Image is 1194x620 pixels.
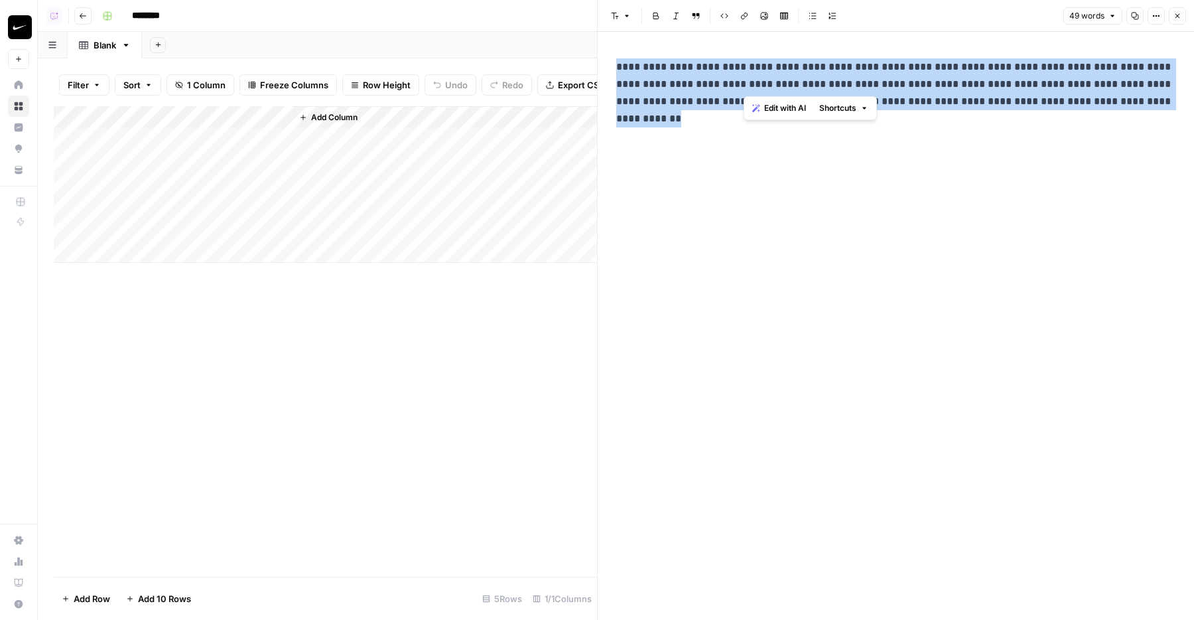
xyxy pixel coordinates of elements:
[239,74,337,96] button: Freeze Columns
[8,530,29,551] a: Settings
[187,78,226,92] span: 1 Column
[8,117,29,138] a: Insights
[747,100,811,117] button: Edit with AI
[814,100,874,117] button: Shortcuts
[502,78,523,92] span: Redo
[115,74,161,96] button: Sort
[294,109,363,126] button: Add Column
[1069,10,1104,22] span: 49 words
[527,588,597,609] div: 1/1 Columns
[54,588,118,609] button: Add Row
[138,592,191,605] span: Add 10 Rows
[311,112,358,123] span: Add Column
[445,78,468,92] span: Undo
[764,102,806,114] span: Edit with AI
[123,78,141,92] span: Sort
[819,102,856,114] span: Shortcuts
[8,96,29,117] a: Browse
[59,74,109,96] button: Filter
[68,78,89,92] span: Filter
[8,551,29,572] a: Usage
[537,74,614,96] button: Export CSV
[477,588,527,609] div: 5 Rows
[74,592,110,605] span: Add Row
[8,572,29,593] a: Learning Hub
[166,74,234,96] button: 1 Column
[8,593,29,615] button: Help + Support
[118,588,199,609] button: Add 10 Rows
[342,74,419,96] button: Row Height
[8,159,29,181] a: Your Data
[363,78,411,92] span: Row Height
[8,138,29,159] a: Opportunities
[8,15,32,39] img: Nike Logo
[425,74,476,96] button: Undo
[68,32,142,58] a: Blank
[1063,7,1122,25] button: 49 words
[8,11,29,44] button: Workspace: Nike
[482,74,532,96] button: Redo
[8,74,29,96] a: Home
[558,78,605,92] span: Export CSV
[260,78,328,92] span: Freeze Columns
[94,39,116,52] div: Blank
